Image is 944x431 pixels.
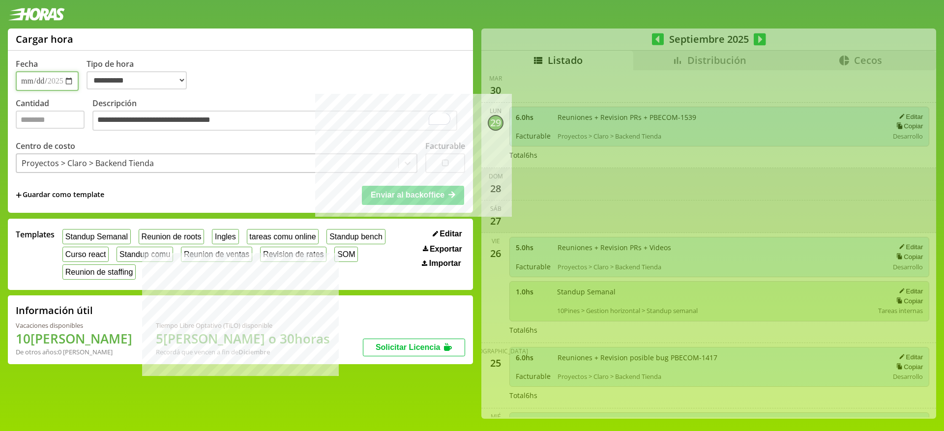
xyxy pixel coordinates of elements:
span: Enviar al backoffice [371,191,444,199]
button: Exportar [420,244,465,254]
label: Facturable [425,141,465,151]
span: Exportar [430,245,462,254]
button: tareas comu online [247,229,319,244]
div: Vacaciones disponibles [16,321,132,330]
button: Reunion de roots [139,229,204,244]
button: Reunion de ventas [181,247,252,262]
div: De otros años: 0 [PERSON_NAME] [16,347,132,356]
button: Standup bench [326,229,385,244]
label: Descripción [92,98,465,134]
h1: 10 [PERSON_NAME] [16,330,132,347]
div: Tiempo Libre Optativo (TiLO) disponible [156,321,330,330]
button: Ingles [212,229,238,244]
textarea: To enrich screen reader interactions, please activate Accessibility in Grammarly extension settings [92,111,457,131]
button: Enviar al backoffice [362,186,464,204]
label: Centro de costo [16,141,75,151]
label: Fecha [16,58,38,69]
h1: 5 [PERSON_NAME] o 30 horas [156,330,330,347]
button: SOM [334,247,358,262]
b: Diciembre [238,347,270,356]
button: Solicitar Licencia [363,339,465,356]
span: Editar [440,230,462,238]
span: + [16,190,22,201]
div: Recordá que vencen a fin de [156,347,330,356]
img: logotipo [8,8,65,21]
input: Cantidad [16,111,85,129]
span: Solicitar Licencia [376,343,441,351]
span: Importar [429,259,461,268]
button: Reunion de staffing [62,264,136,280]
button: Curso react [62,247,109,262]
span: Templates [16,229,55,240]
h2: Información útil [16,304,93,317]
button: Revision de rates [260,247,326,262]
select: Tipo de hora [87,71,187,89]
label: Tipo de hora [87,58,195,91]
button: Editar [430,229,465,239]
button: Standup Semanal [62,229,131,244]
span: +Guardar como template [16,190,104,201]
h1: Cargar hora [16,32,73,46]
div: Proyectos > Claro > Backend Tienda [22,158,154,169]
button: Standup comu [117,247,173,262]
label: Cantidad [16,98,92,134]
